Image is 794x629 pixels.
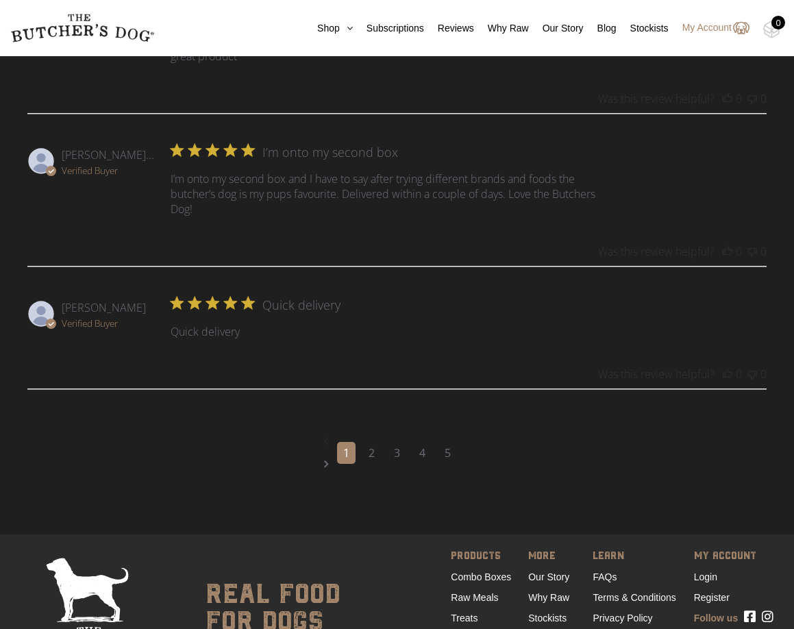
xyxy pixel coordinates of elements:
[669,20,749,36] a: My Account
[262,297,340,313] div: Quick delivery
[723,91,732,106] button: This review was helpful
[736,91,742,106] div: 0
[303,21,353,36] a: Shop
[593,571,617,582] a: FAQs
[529,21,584,36] a: Our Story
[528,592,569,603] a: Why Raw
[593,613,652,624] a: Privacy Policy
[362,442,381,464] a: Navigate to page 2 of comments
[413,442,432,464] a: Navigate to page 4 of comments
[694,547,773,567] span: MY ACCOUNT
[324,419,470,464] a: Navigate to previous page
[694,571,717,582] a: Login
[528,571,569,582] a: Our Story
[528,547,575,567] span: MORE
[771,16,785,29] div: 0
[171,297,260,309] div: 5 star rating
[736,367,742,382] div: 0
[62,300,146,315] span: Tara L.
[353,21,424,36] a: Subscriptions
[617,21,669,36] a: Stockists
[598,367,715,382] div: Was this review helpful?
[593,592,675,603] a: Terms & Conditions
[388,442,406,464] a: Navigate to page 3 of comments
[736,244,742,259] div: 0
[598,91,715,106] div: Was this review helpful?
[171,144,260,156] div: 5 star rating
[694,592,730,603] a: Register
[723,367,732,382] button: This review was helpful
[262,144,398,160] div: I’m onto my second box
[438,442,457,464] a: Navigate to page 5 of comments
[763,21,780,38] img: TBD_Cart-Empty.png
[593,547,676,567] span: LEARN
[451,571,511,582] a: Combo Boxes
[747,244,757,259] button: This review was not helpful
[474,21,529,36] a: Why Raw
[760,91,767,106] div: 0
[694,613,739,624] strong: Follow us
[62,147,154,162] span: Danielle K.
[62,164,118,177] span: Verified Buyer
[584,21,617,36] a: Blog
[760,244,767,259] div: 0
[760,367,767,382] div: 0
[598,244,715,259] div: Was this review helpful?
[747,367,757,382] button: This review was not helpful
[324,442,470,486] a: Navigate to next page
[451,592,498,603] a: Raw Meals
[62,317,118,330] span: Verified Buyer
[451,613,477,624] a: Treats
[747,91,757,106] button: This review was not helpful
[723,244,732,259] button: This review was helpful
[337,442,356,464] a: Navigate to page 1 of comments
[528,613,567,624] a: Stockists
[424,21,474,36] a: Reviews
[451,547,511,567] span: PRODUCTS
